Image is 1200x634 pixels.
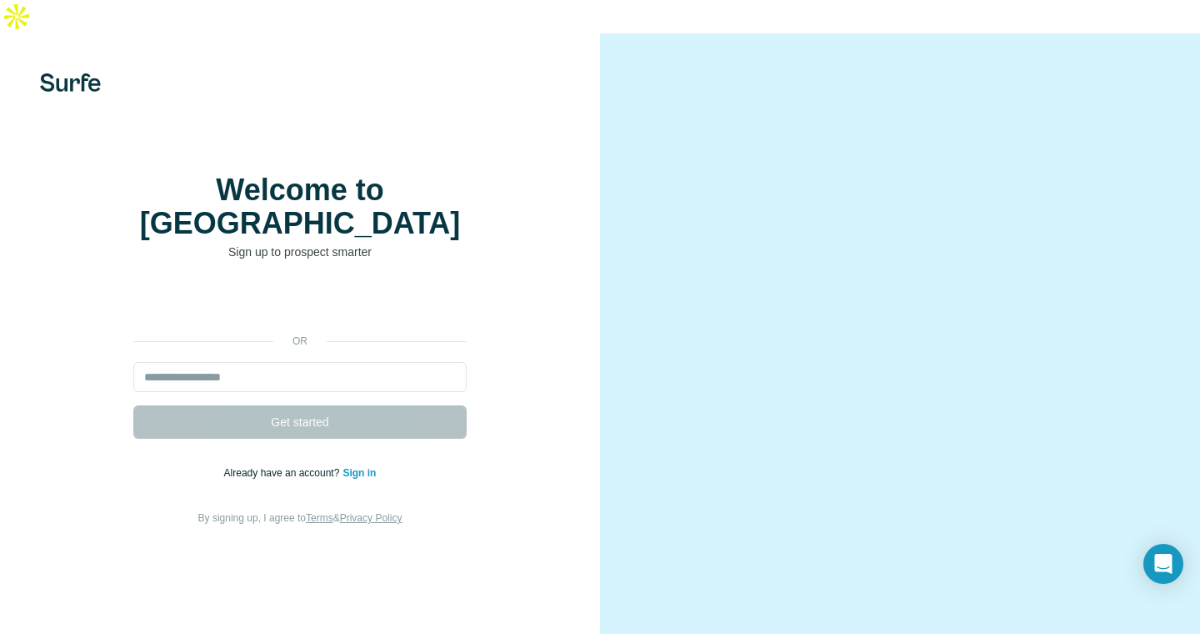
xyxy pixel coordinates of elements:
[273,334,327,349] p: or
[1143,544,1183,584] div: Open Intercom Messenger
[133,174,467,240] h1: Welcome to [GEOGRAPHIC_DATA]
[198,512,402,524] span: By signing up, I agree to &
[224,467,343,479] span: Already have an account?
[125,285,475,322] iframe: Sign in with Google Button
[340,512,402,524] a: Privacy Policy
[40,73,101,92] img: Surfe's logo
[133,244,467,260] p: Sign up to prospect smarter
[306,512,333,524] a: Terms
[342,467,376,479] a: Sign in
